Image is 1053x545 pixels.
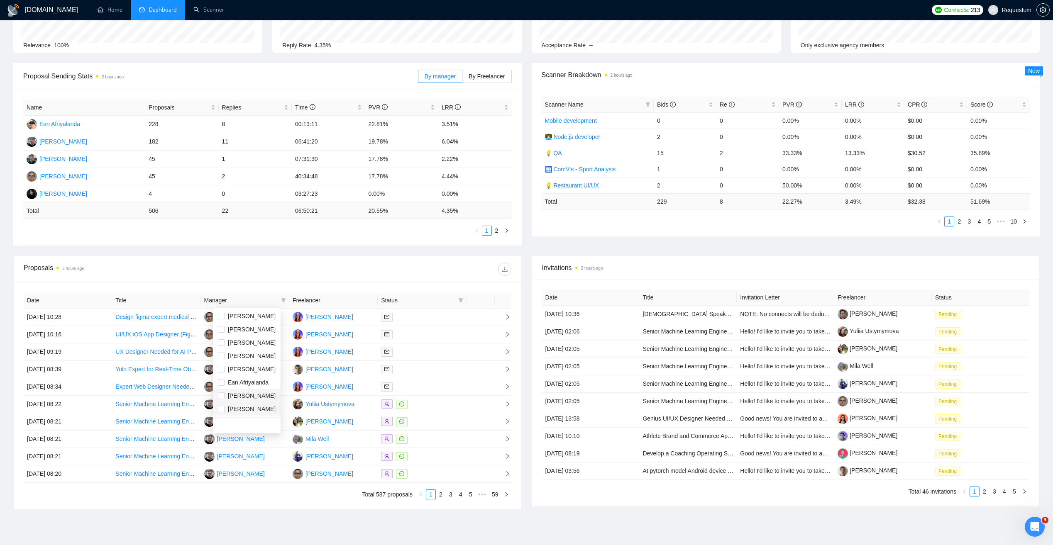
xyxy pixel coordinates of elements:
[935,397,960,406] span: Pending
[115,331,283,338] a: UI/UX iOS App Designer (Figma) to Refresh Fitness App Designs
[23,100,145,116] th: Name
[729,102,735,107] span: info-circle
[984,217,994,226] li: 5
[657,101,676,108] span: Bids
[944,5,969,15] span: Connects:
[1009,487,1019,496] li: 5
[292,116,365,133] td: 00:13:11
[305,469,353,478] div: [PERSON_NAME]
[842,145,904,161] td: 13.33%
[945,217,954,226] a: 1
[204,400,265,407] a: VL[PERSON_NAME]
[838,467,897,474] a: [PERSON_NAME]
[904,112,967,129] td: $0.00
[935,380,963,387] a: Pending
[1019,487,1029,496] li: Next Page
[384,314,389,319] span: mail
[545,117,597,124] a: Mobile development
[399,436,404,441] span: message
[716,129,779,145] td: 0
[904,145,967,161] td: $30.52
[643,311,922,317] a: [DEMOGRAPHIC_DATA] Speakers of Tamil – Talent Bench for Future Managed Services Recording Projects
[466,489,476,499] li: 5
[204,383,265,389] a: IK[PERSON_NAME]
[293,312,303,322] img: IP
[935,433,963,439] a: Pending
[476,489,489,499] span: •••
[293,453,353,459] a: VS[PERSON_NAME]
[293,399,303,409] img: YU
[779,129,842,145] td: 0.00%
[436,489,446,499] li: 2
[228,353,276,359] span: [PERSON_NAME]
[838,397,897,404] a: [PERSON_NAME]
[293,451,303,462] img: VS
[204,416,215,427] img: VL
[908,101,927,108] span: CPR
[228,339,276,346] span: [PERSON_NAME]
[204,418,265,424] a: VL[PERSON_NAME]
[438,116,512,133] td: 3.51%
[476,489,489,499] li: Next 5 Pages
[228,379,269,386] span: Ean Afriyalanda
[935,327,960,336] span: Pending
[305,382,353,391] div: [PERSON_NAME]
[115,401,352,407] a: Senior Machine Learning Engineer Python Backend Production Algorithms & Data Pipelines
[498,263,511,276] button: download
[716,145,779,161] td: 2
[970,487,980,496] li: 1
[545,134,601,140] a: 👨‍💻 Node.js developer
[1020,217,1030,226] button: right
[27,119,37,129] img: EA
[779,145,842,161] td: 33.33%
[293,313,353,320] a: IP[PERSON_NAME]
[838,344,848,354] img: c1MyE9vue34k_ZVeLy9Jl4vS4-r2SKSAwhezICMUMHv-l6mz2C5d2_lDkf6FDj-Q03
[643,363,879,370] a: Senior Machine Learning Engineer Python Backend Production Algorithms & Data Pipelines
[115,453,352,460] a: Senior Machine Learning Engineer Python Backend Production Algorithms & Data Pipelines
[279,294,288,307] span: filter
[845,101,864,108] span: LRR
[838,326,848,337] img: c1A1YXFeW4rKCAx-3xl3nEKVNEBJ_N0qy65txT_64hSqlygI7RcR1kUJ3D92sJ_NJl
[217,469,265,478] div: [PERSON_NAME]
[115,366,223,372] a: Yolo Expert for Real-Time Object Tracking
[935,345,963,352] a: Pending
[27,138,87,144] a: VL[PERSON_NAME]
[115,383,339,390] a: Expert Web Designer Needed for Modern and Sleek Mobile-Friendly Website with Blog
[542,42,586,49] span: Acceptance Rate
[838,363,873,369] a: Mila Well
[474,228,479,233] span: left
[115,436,352,442] a: Senior Machine Learning Engineer Python Backend Production Algorithms & Data Pipelines
[384,367,389,372] span: mail
[935,310,960,319] span: Pending
[115,348,205,355] a: UX Designer Needed for AI Project
[39,119,80,129] div: Ean Afriyalanda
[139,7,145,12] span: dashboard
[446,490,455,499] a: 3
[281,298,286,303] span: filter
[293,416,303,427] img: AL
[293,329,303,340] img: IP
[228,326,276,333] span: [PERSON_NAME]
[282,42,311,49] span: Reply Rate
[1028,68,1040,74] span: New
[1010,487,1019,496] a: 5
[149,6,177,13] span: Dashboard
[219,100,292,116] th: Replies
[975,217,984,226] a: 4
[204,347,215,357] img: IK
[838,309,848,319] img: c14DhYixHXKOjO1Rn8ocQbD3KHUcnE4vZS4feWtSSrA9NC5rkM_scuoP2bXUv12qzp
[305,399,354,409] div: Yuliia Ustymymova
[204,451,215,462] img: VL
[838,361,848,372] img: c15_Alk2DkHK-JCbRKr5F8g9XbBTS0poqMZUn3hlnyoN4Fo8r6mxpaPCpkOsfZMgXX
[670,102,676,107] span: info-circle
[935,380,960,389] span: Pending
[989,487,999,496] li: 3
[305,312,353,321] div: [PERSON_NAME]
[838,432,897,439] a: [PERSON_NAME]
[589,42,593,49] span: --
[967,145,1030,161] td: 35.89%
[39,189,87,198] div: [PERSON_NAME]
[935,363,963,370] a: Pending
[935,345,960,354] span: Pending
[838,431,848,441] img: c1qrm7vV4WvEeVS0e--M40JV3Z1lcNt3CycQ4ky34xw_WCwHbmw3i7BZVjR_wyEgGO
